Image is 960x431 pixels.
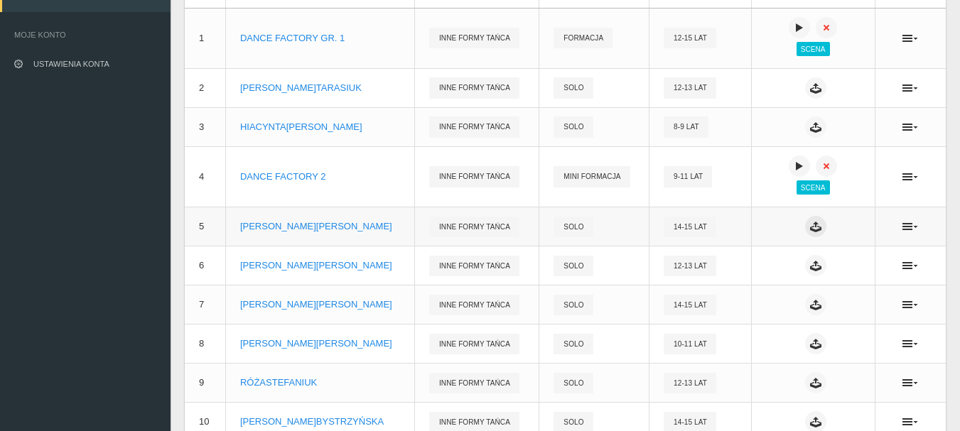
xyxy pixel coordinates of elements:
[429,166,519,187] span: Inne formy tańca
[664,116,708,137] span: 8-9 lat
[429,217,519,237] span: Inne formy tańca
[554,28,613,48] span: formacja
[240,415,400,429] p: [PERSON_NAME] BYSTRZYŃSKA
[185,146,225,207] td: 4
[185,68,225,107] td: 2
[664,217,716,237] span: 14-15 lat
[185,285,225,324] td: 7
[554,256,593,276] span: solo
[240,376,400,390] p: RÓŻA STEFANIUK
[429,334,519,354] span: Inne formy tańca
[429,256,519,276] span: Inne formy tańca
[185,364,225,403] td: 9
[185,246,225,285] td: 6
[33,60,109,68] span: Ustawienia konta
[240,170,400,184] div: DANCE FACTORY 2
[429,77,519,98] span: Inne formy tańca
[664,166,712,187] span: 9-11 lat
[554,334,593,354] span: solo
[554,295,593,315] span: solo
[554,116,593,137] span: solo
[554,166,630,187] span: mini formacja
[664,295,716,315] span: 14-15 lat
[554,373,593,393] span: solo
[240,337,400,351] p: [PERSON_NAME] [PERSON_NAME]
[429,295,519,315] span: Inne formy tańca
[240,298,400,312] p: [PERSON_NAME] [PERSON_NAME]
[554,77,593,98] span: solo
[429,116,519,137] span: Inne formy tańca
[240,120,400,134] p: HIACYNTA [PERSON_NAME]
[429,28,519,48] span: Inne formy tańca
[797,42,830,56] span: Scena
[240,31,400,45] div: DANCE FACTORY GR. 1
[664,28,716,48] span: 12-15 lat
[554,217,593,237] span: solo
[185,107,225,146] td: 3
[240,219,400,234] p: [PERSON_NAME] [PERSON_NAME]
[664,77,716,98] span: 12-13 lat
[185,207,225,246] td: 5
[240,258,400,273] p: [PERSON_NAME] [PERSON_NAME]
[429,373,519,393] span: Inne formy tańca
[240,81,400,95] p: [PERSON_NAME] TARASIUK
[664,373,716,393] span: 12-13 lat
[664,256,716,276] span: 12-13 lat
[14,28,156,42] span: Moje konto
[185,8,225,68] td: 1
[664,334,716,354] span: 10-11 lat
[797,180,830,195] span: Scena
[185,324,225,364] td: 8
